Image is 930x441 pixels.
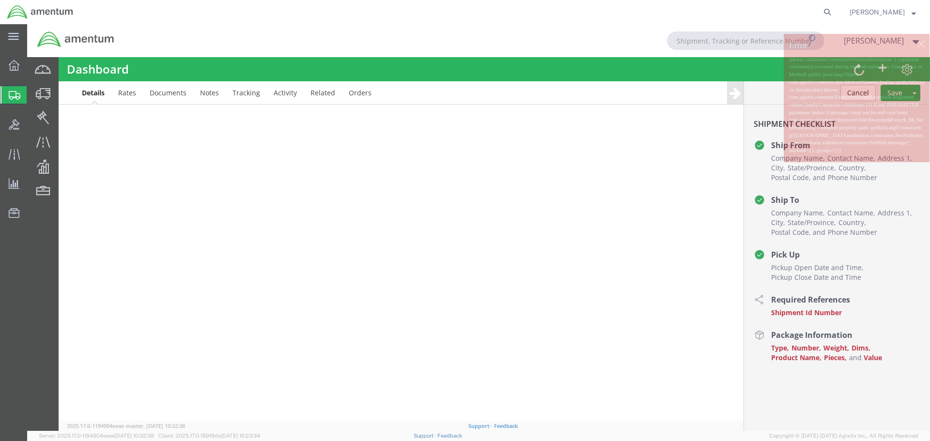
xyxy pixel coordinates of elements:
[414,433,438,439] a: Support
[7,5,74,19] img: logo
[115,433,154,439] span: [DATE] 10:32:38
[849,6,916,18] button: [PERSON_NAME]
[850,7,905,17] span: Ernesto Garcia
[158,433,260,439] span: Client: 2025.17.0-159f9de
[39,433,154,439] span: Server: 2025.17.0-1194904eeae
[437,433,462,439] a: Feedback
[27,24,930,431] iframe: FS Legacy Container
[769,432,918,440] span: Copyright © [DATE]-[DATE] Agistix Inc., All Rights Reserved
[221,433,260,439] span: [DATE] 10:23:34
